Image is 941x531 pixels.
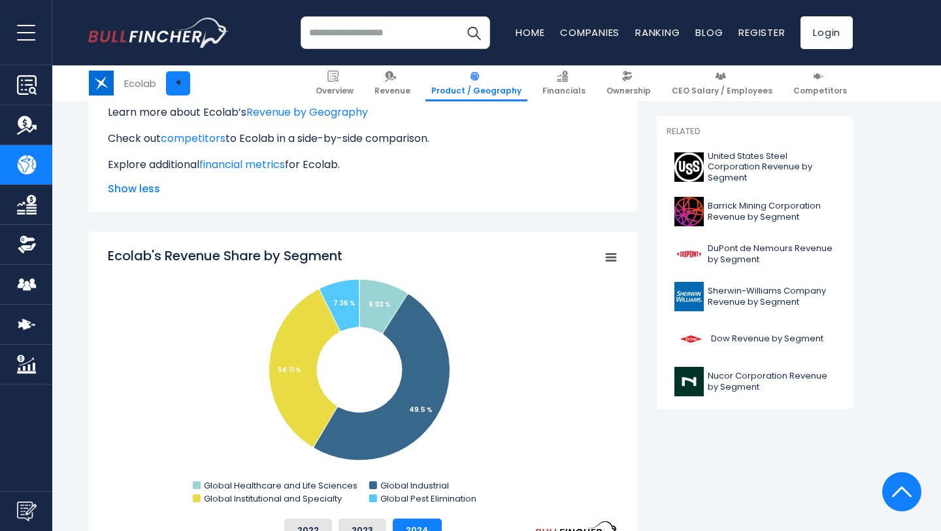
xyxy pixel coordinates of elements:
span: Sherwin-Williams Company Revenue by Segment [708,286,835,308]
a: Revenue by Geography [246,105,368,120]
text: Global Industrial [380,479,449,492]
a: Revenue [369,65,416,101]
a: Overview [310,65,359,101]
img: B logo [674,197,704,226]
tspan: 34.11 % [278,365,301,375]
tspan: 49.5 % [409,405,433,415]
span: Dow Revenue by Segment [711,334,823,345]
a: Ranking [635,26,680,39]
a: Go to homepage [88,18,229,48]
a: Login [801,16,853,49]
span: Product / Geography [431,86,521,96]
a: United States Steel Corporation Revenue by Segment [667,148,843,188]
span: CEO Salary / Employees [672,86,772,96]
a: Sherwin-Williams Company Revenue by Segment [667,279,843,315]
a: Competitors [787,65,853,101]
img: DD logo [674,239,704,269]
div: Ecolab [124,76,156,91]
img: bullfincher logo [88,18,229,48]
a: Ownership [601,65,657,101]
p: Check out to Ecolab in a side-by-side comparison. [108,131,618,146]
span: Revenue [374,86,410,96]
a: competitors [161,131,225,146]
img: X logo [674,152,704,182]
a: Financials [537,65,591,101]
span: Competitors [793,86,847,96]
button: Search [457,16,490,49]
text: Global Healthcare and Life Sciences [204,479,357,492]
a: DuPont de Nemours Revenue by Segment [667,236,843,272]
p: Explore additional for Ecolab. [108,157,618,173]
img: SHW logo [674,282,704,311]
a: Nucor Corporation Revenue by Segment [667,364,843,400]
a: Blog [695,26,723,39]
span: Financials [542,86,586,96]
a: Home [516,26,544,39]
a: Register [738,26,785,39]
tspan: 7.36 % [333,298,355,308]
img: Ownership [17,235,37,254]
span: Barrick Mining Corporation Revenue by Segment [708,201,835,223]
img: ECL logo [89,71,114,95]
a: + [166,71,190,95]
p: Learn more about Ecolab’s [108,105,618,120]
a: financial metrics [199,157,285,172]
span: Nucor Corporation Revenue by Segment [708,371,835,393]
text: Global Institutional and Specialty [204,492,342,505]
span: United States Steel Corporation Revenue by Segment [708,151,835,184]
text: Global Pest Elimination [380,492,476,505]
tspan: Ecolab's Revenue Share by Segment [108,247,342,265]
img: DOW logo [674,324,707,354]
span: Show less [108,181,618,197]
img: NUE logo [674,367,704,396]
span: Ownership [606,86,651,96]
span: Overview [316,86,354,96]
p: Related [667,126,843,137]
a: CEO Salary / Employees [666,65,778,101]
a: Product / Geography [425,65,527,101]
svg: Ecolab's Revenue Share by Segment [108,247,618,508]
tspan: 9.03 % [369,300,391,309]
a: Dow Revenue by Segment [667,321,843,357]
a: Companies [560,26,619,39]
a: Barrick Mining Corporation Revenue by Segment [667,194,843,230]
span: DuPont de Nemours Revenue by Segment [708,243,835,265]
